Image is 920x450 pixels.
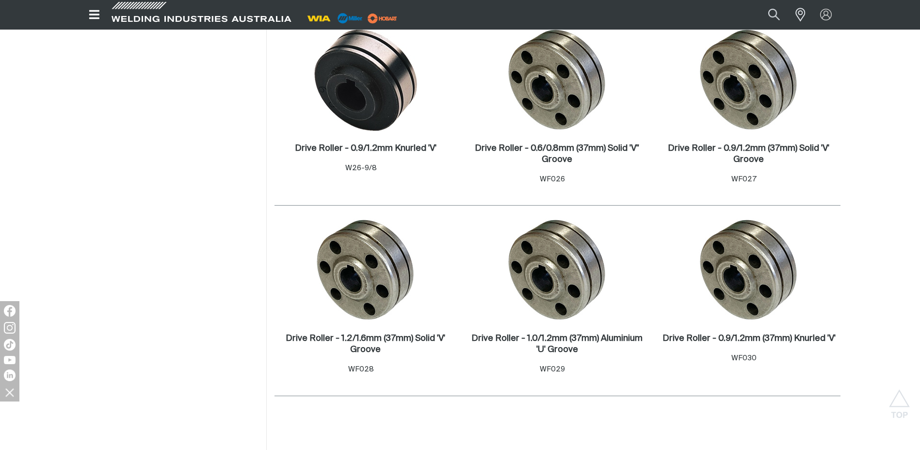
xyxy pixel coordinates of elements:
input: Product name or item number... [745,4,790,26]
img: Drive Roller - 1.2/1.6mm (37mm) Solid 'V' Groove [314,218,417,322]
img: LinkedIn [4,370,16,381]
img: Instagram [4,322,16,334]
img: Drive Roller - 0.6/0.8mm (37mm) Solid 'V" Groove [506,28,609,132]
img: YouTube [4,356,16,364]
span: WF026 [540,176,565,183]
span: WF029 [540,366,565,373]
span: WF027 [731,176,757,183]
h2: Drive Roller - 0.9/1.2mm (37mm) Solid 'V' Groove [668,144,829,164]
img: Drive Roller - 1.0/1.2mm (37mm) Aluminium 'U' Groove [506,218,609,322]
a: Drive Roller - 1.2/1.6mm (37mm) Solid 'V' Groove [279,333,452,355]
a: Drive Roller - 0.9/1.2mm Knurled 'V' [295,143,436,154]
img: Drive Roller - 0.9/1.2mm Knurled 'V' [314,28,418,132]
img: Drive Roller - 0.9/1.2mm (37mm) Solid 'V' Groove [697,28,800,132]
a: Drive Roller - 0.9/1.2mm (37mm) Solid 'V' Groove [662,143,836,165]
h2: Drive Roller - 0.9/1.2mm Knurled 'V' [295,144,436,153]
a: Drive Roller - 0.9/1.2mm (37mm) Knurled 'V' [662,333,836,344]
img: Facebook [4,305,16,317]
img: TikTok [4,339,16,351]
button: Search products [758,4,791,26]
button: Scroll to top [888,389,910,411]
span: W26-9/8 [345,164,377,172]
h2: Drive Roller - 1.2/1.6mm (37mm) Solid 'V' Groove [286,334,445,354]
h2: Drive Roller - 0.6/0.8mm (37mm) Solid 'V" Groove [475,144,639,164]
h2: Drive Roller - 0.9/1.2mm (37mm) Knurled 'V' [662,334,836,343]
img: Drive Roller - 0.9/1.2mm (37mm) Knurled 'V' [697,218,800,322]
span: WF028 [348,366,374,373]
a: Drive Roller - 0.6/0.8mm (37mm) Solid 'V" Groove [471,143,644,165]
img: hide socials [1,384,18,401]
a: Drive Roller - 1.0/1.2mm (37mm) Aluminium 'U' Groove [471,333,644,355]
h2: Drive Roller - 1.0/1.2mm (37mm) Aluminium 'U' Groove [471,334,643,354]
span: WF030 [731,354,757,362]
img: miller [365,11,400,26]
a: miller [365,15,400,22]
